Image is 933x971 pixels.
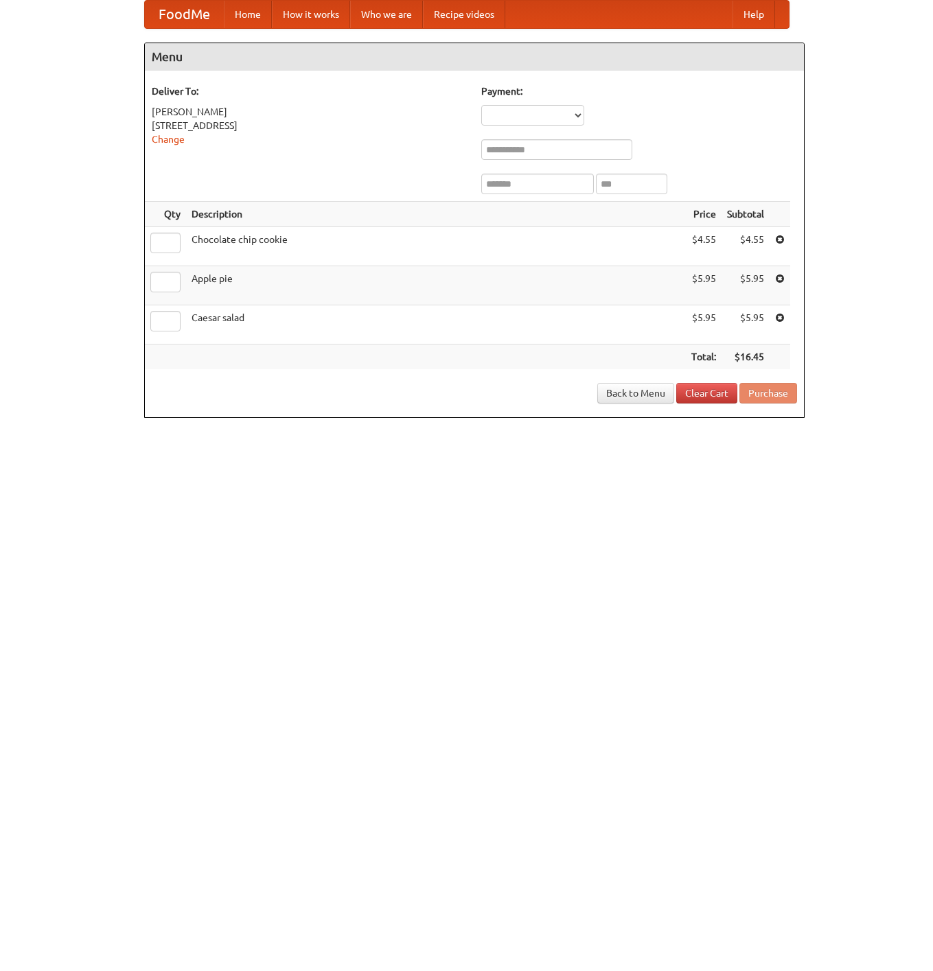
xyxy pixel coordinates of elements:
[350,1,423,28] a: Who we are
[739,383,797,403] button: Purchase
[686,202,722,227] th: Price
[145,43,804,71] h4: Menu
[722,227,770,266] td: $4.55
[186,227,686,266] td: Chocolate chip cookie
[152,105,468,119] div: [PERSON_NAME]
[423,1,505,28] a: Recipe videos
[733,1,775,28] a: Help
[152,119,468,132] div: [STREET_ADDRESS]
[145,1,224,28] a: FoodMe
[481,84,797,98] h5: Payment:
[224,1,272,28] a: Home
[186,266,686,305] td: Apple pie
[686,227,722,266] td: $4.55
[186,202,686,227] th: Description
[686,305,722,344] td: $5.95
[722,266,770,305] td: $5.95
[686,344,722,370] th: Total:
[722,344,770,370] th: $16.45
[722,305,770,344] td: $5.95
[272,1,350,28] a: How it works
[597,383,674,403] a: Back to Menu
[676,383,737,403] a: Clear Cart
[152,134,185,145] a: Change
[186,305,686,344] td: Caesar salad
[152,84,468,98] h5: Deliver To:
[722,202,770,227] th: Subtotal
[145,202,186,227] th: Qty
[686,266,722,305] td: $5.95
